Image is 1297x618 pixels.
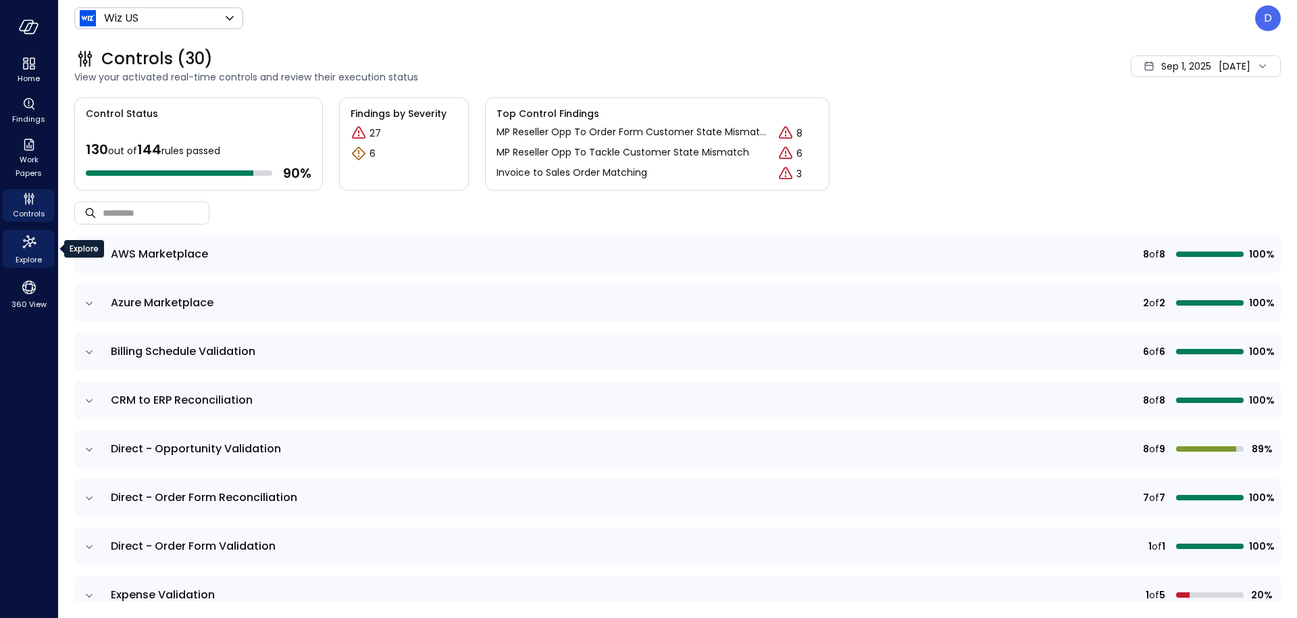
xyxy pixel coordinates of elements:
[13,207,45,220] span: Controls
[1159,588,1165,602] span: 5
[74,70,908,85] span: View your activated real-time controls and review their execution status
[82,297,96,310] button: expand row
[3,135,55,181] div: Work Papers
[1143,344,1149,359] span: 6
[1249,588,1273,602] span: 20%
[1159,393,1165,408] span: 8
[351,106,457,121] span: Findings by Severity
[111,246,208,262] span: AWS Marketplace
[1149,295,1159,310] span: of
[370,126,381,141] p: 27
[8,153,49,180] span: Work Papers
[1146,588,1149,602] span: 1
[1249,295,1273,310] span: 100%
[778,125,794,141] div: Critical
[370,147,376,161] p: 6
[1249,393,1273,408] span: 100%
[3,276,55,312] div: 360 View
[12,112,45,126] span: Findings
[1159,490,1165,505] span: 7
[497,145,749,162] p: MP Reseller Opp To Tackle Customer State Mismatch
[3,95,55,127] div: Findings
[1161,59,1211,74] span: Sep 1, 2025
[1249,490,1273,505] span: 100%
[497,166,647,182] p: Invoice to Sales Order Matching
[1148,539,1152,554] span: 1
[1152,539,1162,554] span: of
[111,490,297,505] span: Direct - Order Form Reconciliation
[1264,10,1272,26] p: D
[1162,539,1165,554] span: 1
[111,295,213,310] span: Azure Marketplace
[778,166,794,182] div: Critical
[1159,344,1165,359] span: 6
[796,126,803,141] p: 8
[108,144,137,158] span: out of
[161,144,220,158] span: rules passed
[16,253,42,266] span: Explore
[796,167,802,181] p: 3
[111,587,215,602] span: Expense Validation
[1159,247,1165,262] span: 8
[80,10,96,26] img: Icon
[1149,393,1159,408] span: of
[86,140,108,159] span: 130
[82,394,96,408] button: expand row
[1143,393,1149,408] span: 8
[3,189,55,222] div: Controls
[64,240,104,258] div: Explore
[1149,588,1159,602] span: of
[778,145,794,162] div: Critical
[497,125,767,141] p: MP Reseller Opp To Order Form Customer State Mismatch
[3,54,55,87] div: Home
[497,106,818,121] span: Top Control Findings
[82,443,96,456] button: expand row
[137,140,161,159] span: 144
[111,441,281,456] span: Direct - Opportunity Validation
[101,48,213,70] span: Controls (30)
[1143,295,1149,310] span: 2
[1249,247,1273,262] span: 100%
[75,98,158,121] span: Control Status
[1249,442,1273,456] span: 89%
[1255,5,1281,31] div: Dudu
[1149,344,1159,359] span: of
[1143,247,1149,262] span: 8
[111,343,255,359] span: Billing Schedule Validation
[82,346,96,359] button: expand row
[283,164,311,182] span: 90 %
[18,72,40,85] span: Home
[1159,295,1165,310] span: 2
[351,145,367,162] div: Warning
[1149,247,1159,262] span: of
[1143,490,1149,505] span: 7
[796,147,803,161] p: 6
[1249,539,1273,554] span: 100%
[111,392,253,408] span: CRM to ERP Reconciliation
[82,589,96,602] button: expand row
[104,10,138,26] p: Wiz US
[82,492,96,505] button: expand row
[351,125,367,141] div: Critical
[82,540,96,554] button: expand row
[1143,442,1149,456] span: 8
[1249,344,1273,359] span: 100%
[3,230,55,268] div: Explore
[1159,442,1165,456] span: 9
[11,298,47,311] span: 360 View
[111,538,276,554] span: Direct - Order Form Validation
[1149,490,1159,505] span: of
[1149,442,1159,456] span: of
